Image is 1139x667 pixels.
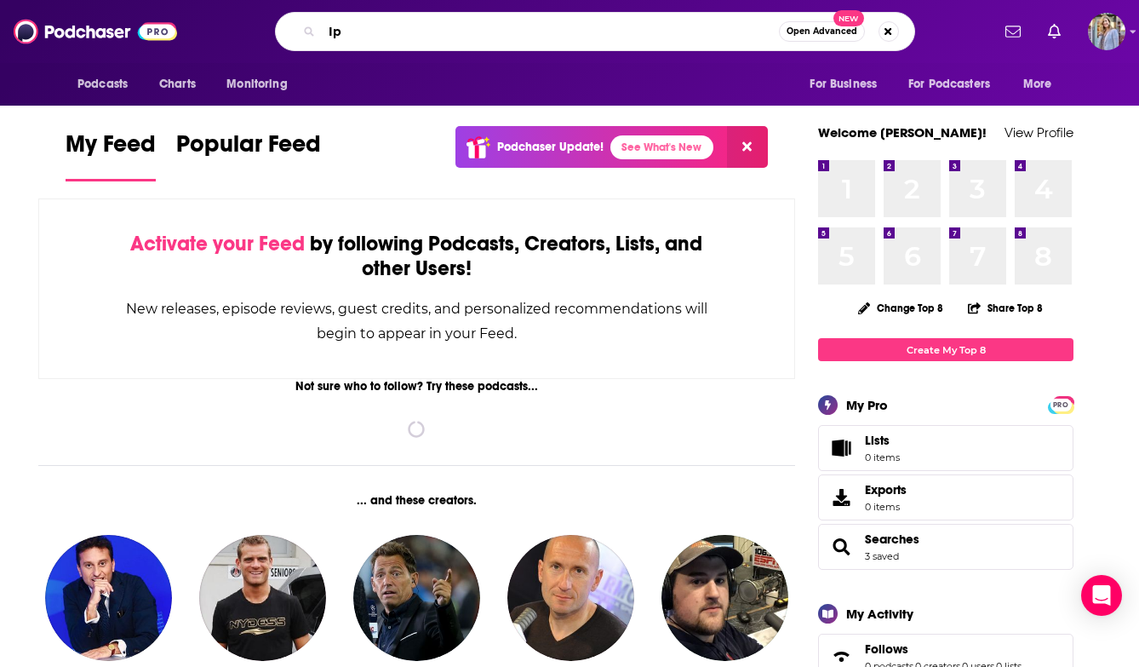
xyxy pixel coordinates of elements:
span: Exports [865,482,907,497]
span: Monitoring [226,72,287,96]
span: For Business [810,72,877,96]
a: My Feed [66,129,156,181]
a: See What's New [610,135,713,159]
img: David Parenzo [45,535,171,661]
a: Searches [824,535,858,559]
button: Show profile menu [1088,13,1125,50]
a: Searches [865,532,919,547]
span: 0 items [865,501,907,513]
img: Zac Blackerby [661,535,787,661]
img: Gilbert Brisbois [507,535,633,661]
img: Daniel Riolo [353,535,479,661]
span: Lists [824,436,858,460]
a: Charts [148,68,206,101]
span: For Podcasters [908,72,990,96]
span: Searches [818,524,1073,570]
a: Welcome [PERSON_NAME]! [818,124,987,141]
span: New [833,10,864,26]
a: 3 saved [865,550,899,562]
a: PRO [1050,398,1071,411]
span: 0 items [865,451,900,463]
button: open menu [897,68,1015,101]
img: User Profile [1088,13,1125,50]
div: Open Intercom Messenger [1081,575,1122,616]
div: Not sure who to follow? Try these podcasts... [38,379,795,394]
p: Podchaser Update! [497,140,604,154]
div: My Pro [846,397,888,413]
a: Show notifications dropdown [999,17,1027,46]
span: Lists [865,433,890,448]
button: Share Top 8 [967,291,1044,325]
span: Open Advanced [787,27,857,36]
button: open menu [66,68,150,101]
span: Charts [159,72,196,96]
a: View Profile [1004,124,1073,141]
a: Popular Feed [176,129,321,181]
div: My Activity [846,606,913,622]
button: open menu [798,68,898,101]
div: by following Podcasts, Creators, Lists, and other Users! [124,232,709,281]
a: Exports [818,474,1073,520]
button: Open AdvancedNew [779,21,865,42]
a: Show notifications dropdown [1041,17,1067,46]
span: Logged in as JFMuntsinger [1088,13,1125,50]
span: PRO [1050,399,1071,411]
span: Exports [824,486,858,509]
img: Podchaser - Follow, Share and Rate Podcasts [14,15,177,48]
img: Jerome Rothen [199,535,325,661]
div: Search podcasts, credits, & more... [275,12,915,51]
span: Lists [865,433,900,448]
a: Lists [818,425,1073,471]
span: More [1023,72,1052,96]
input: Search podcasts, credits, & more... [322,18,779,45]
a: Create My Top 8 [818,338,1073,361]
div: New releases, episode reviews, guest credits, and personalized recommendations will begin to appe... [124,296,709,346]
span: Follows [865,641,908,657]
button: open menu [215,68,309,101]
a: Follows [865,641,1022,657]
span: Popular Feed [176,129,321,169]
span: Podcasts [77,72,128,96]
span: Activate your Feed [130,231,305,256]
button: Change Top 8 [848,297,953,319]
span: My Feed [66,129,156,169]
button: open menu [1011,68,1073,101]
div: ... and these creators. [38,493,795,508]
